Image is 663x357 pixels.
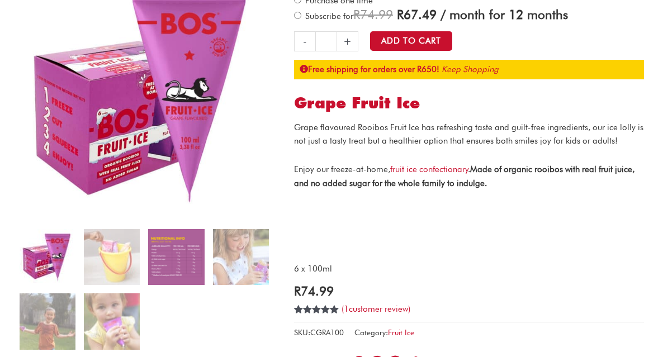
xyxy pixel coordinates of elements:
img: Grape_Ice Bosbrands [213,229,269,285]
span: Rated out of 5 based on customer rating [294,305,339,351]
span: CGRA100 [310,328,344,337]
img: grape fruit ice [20,229,75,285]
a: fruit ice confectionary [390,164,468,174]
input: Product quantity [315,31,337,51]
span: R [397,7,404,22]
p: 6 x 100ml [294,262,644,276]
bdi: 74.99 [294,283,334,298]
a: (1customer review) [342,304,410,314]
span: Category: [354,326,414,340]
a: Keep Shopping [442,64,499,74]
input: Subscribe for / month for 12 months [294,12,301,19]
span: Subscribe for [304,11,568,21]
span: R [353,7,360,22]
span: 1 [344,304,349,314]
p: Grape flavoured Rooibos Fruit Ice has refreshing taste and guilt-free ingredients, our ice lolly ... [294,121,644,149]
span: 1 [294,305,299,326]
img: Grape_Ice Bosbrands [20,293,75,349]
strong: Free shipping for orders over R650! [300,64,439,74]
span: R [294,283,301,298]
img: Grape_Ice Bosbrands [84,293,140,349]
span: / month for 12 months [441,7,568,22]
span: SKU: [294,326,344,340]
h1: Grape Fruit Ice [294,94,644,113]
p: Enjoy our freeze-at-home, . [294,163,644,191]
span: 67.49 [397,7,437,22]
span: 74.99 [353,7,393,22]
a: - [294,31,315,51]
a: Fruit Ice [388,328,414,337]
button: Add to Cart [370,31,452,51]
img: Grape Fruit Ice - Image 3 [148,229,204,285]
a: + [337,31,358,51]
img: Grape Fruit Ice - Image 2 [84,229,140,285]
